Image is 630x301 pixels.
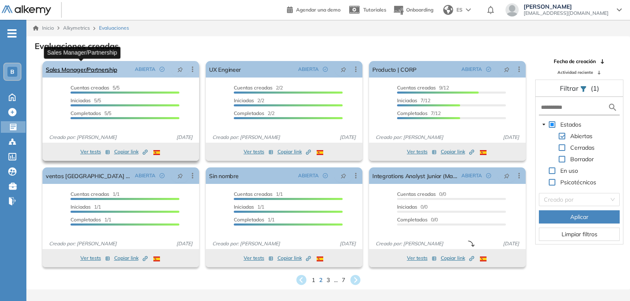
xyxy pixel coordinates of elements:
span: Iniciadas [397,204,417,210]
span: 0/0 [397,204,428,210]
span: 9/12 [397,85,449,91]
span: Creado por: [PERSON_NAME] [209,240,283,247]
span: Copiar link [114,148,148,155]
button: Copiar link [441,147,474,157]
button: Ver tests [407,253,437,263]
span: check-circle [323,67,328,72]
span: ABIERTA [298,172,319,179]
span: Borrador [570,155,594,163]
a: UX Engineer [209,61,241,78]
span: Estados [560,121,581,128]
span: 7/12 [397,97,430,103]
span: ABIERTA [135,172,155,179]
span: ABIERTA [461,172,482,179]
span: [PERSON_NAME] [524,3,609,10]
button: Copiar link [114,253,148,263]
span: En uso [560,167,578,174]
span: Cuentas creadas [71,85,109,91]
span: Actividad reciente [557,69,593,75]
span: Creado por: [PERSON_NAME] [372,240,447,247]
img: ESP [480,256,487,261]
span: Creado por: [PERSON_NAME] [372,134,447,141]
span: 1/1 [71,216,111,223]
span: 5/5 [71,97,101,103]
button: Copiar link [277,253,311,263]
button: Ver tests [244,147,273,157]
img: ESP [317,150,323,155]
button: Copiar link [277,147,311,157]
span: Copiar link [277,148,311,155]
span: Iniciadas [234,97,254,103]
span: ... [334,276,338,285]
span: pushpin [177,66,183,73]
span: Completados [71,216,101,223]
span: [DATE] [336,134,359,141]
span: Abiertas [570,132,592,140]
a: Sales Manager/Partnership [46,61,117,78]
button: pushpin [334,169,353,182]
span: Filtrar [560,84,580,92]
button: pushpin [171,169,189,182]
button: Copiar link [441,253,474,263]
span: Evaluaciones [99,24,129,32]
button: Aplicar [539,210,620,223]
span: check-circle [160,67,165,72]
span: 5/5 [71,110,111,116]
img: arrow [466,8,471,12]
button: Ver tests [407,147,437,157]
span: [DATE] [500,134,522,141]
span: pushpin [504,66,510,73]
span: 2 [319,276,322,285]
span: Cuentas creadas [397,85,436,91]
img: ESP [153,256,160,261]
span: En uso [559,166,580,176]
a: Agendar una demo [287,4,341,14]
span: 7/12 [397,110,441,116]
span: pushpin [504,172,510,179]
span: Fecha de creación [554,58,596,65]
span: Completados [234,110,264,116]
span: Creado por: [PERSON_NAME] [46,240,120,247]
span: ABIERTA [461,66,482,73]
span: Creado por: [PERSON_NAME] [209,134,283,141]
button: pushpin [334,63,353,76]
div: Sales Manager/Partnership [44,47,120,59]
span: Creado por: [PERSON_NAME] [46,134,120,141]
span: Cerradas [569,143,596,153]
span: Copiar link [114,254,148,262]
img: search icon [608,102,618,113]
span: 1/1 [71,204,101,210]
span: Completados [397,216,428,223]
span: Limpiar filtros [562,230,597,239]
span: 1/1 [234,191,283,197]
span: 3 [327,276,330,285]
span: Completados [234,216,264,223]
span: 5/5 [71,85,120,91]
span: Copiar link [441,254,474,262]
button: Ver tests [244,253,273,263]
span: Iniciadas [71,97,91,103]
span: 2/2 [234,85,283,91]
span: pushpin [177,172,183,179]
img: ESP [317,256,323,261]
button: Ver tests [80,253,110,263]
h3: Evaluaciones creadas [35,41,119,51]
span: Abiertas [569,131,594,141]
span: 2/2 [234,97,264,103]
button: pushpin [498,63,516,76]
span: Iniciadas [71,204,91,210]
span: [EMAIL_ADDRESS][DOMAIN_NAME] [524,10,609,16]
span: 7 [342,276,345,285]
img: Logo [2,5,51,16]
span: Cuentas creadas [397,191,436,197]
span: Cuentas creadas [71,191,109,197]
span: Agendar una demo [296,7,341,13]
button: pushpin [498,169,516,182]
img: world [443,5,453,15]
span: Estados [559,120,583,129]
span: Onboarding [406,7,433,13]
button: pushpin [171,63,189,76]
span: [DATE] [500,240,522,247]
span: ABIERTA [135,66,155,73]
span: check-circle [323,173,328,178]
